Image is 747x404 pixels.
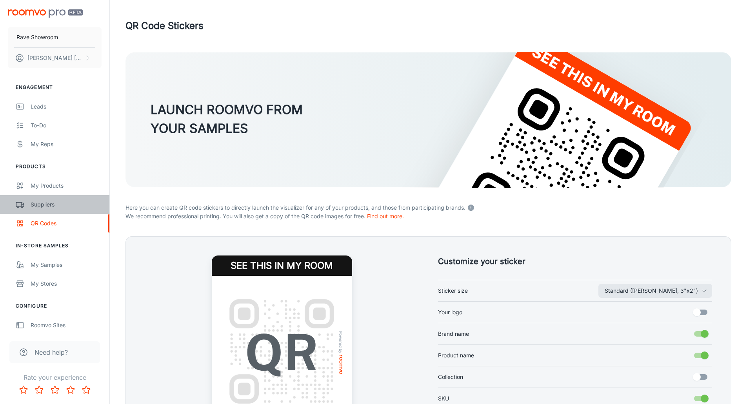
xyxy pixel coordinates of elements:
[8,9,83,18] img: Roomvo PRO Beta
[151,100,303,138] h3: LAUNCH ROOMVO FROM YOUR SAMPLES
[438,308,462,317] span: Your logo
[438,394,449,403] span: SKU
[367,213,404,219] a: Find out more.
[27,54,83,62] p: [PERSON_NAME] [PERSON_NAME]
[125,212,731,221] p: We recommend professional printing. You will also get a copy of the QR code images for free.
[6,373,103,382] p: Rate your experience
[31,140,102,149] div: My Reps
[31,279,102,288] div: My Stores
[31,121,102,130] div: To-do
[47,382,63,398] button: Rate 3 star
[438,373,463,381] span: Collection
[31,219,102,228] div: QR Codes
[31,382,47,398] button: Rate 2 star
[16,382,31,398] button: Rate 1 star
[337,331,345,353] span: Powered by
[31,200,102,209] div: Suppliers
[125,19,204,33] h1: QR Code Stickers
[35,348,68,357] span: Need help?
[339,355,342,374] img: roomvo
[438,255,712,267] h5: Customize your sticker
[31,321,102,330] div: Roomvo Sites
[212,255,352,276] h4: See this in my room
[31,181,102,190] div: My Products
[598,284,712,298] button: Sticker size
[31,261,102,269] div: My Samples
[8,27,102,47] button: Rave Showroom
[31,102,102,111] div: Leads
[78,382,94,398] button: Rate 5 star
[438,286,468,295] span: Sticker size
[8,48,102,68] button: [PERSON_NAME] [PERSON_NAME]
[16,33,58,42] p: Rave Showroom
[63,382,78,398] button: Rate 4 star
[125,202,731,212] p: Here you can create QR code stickers to directly launch the visualizer for any of your products, ...
[438,351,474,360] span: Product name
[438,330,469,338] span: Brand name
